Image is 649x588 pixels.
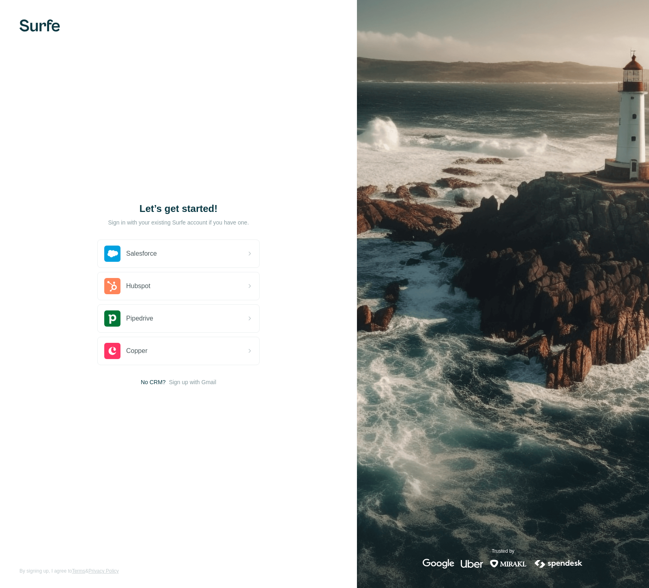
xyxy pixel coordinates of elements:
p: Trusted by [492,547,514,555]
span: By signing up, I agree to & [19,567,119,575]
span: Hubspot [126,281,150,291]
a: Privacy Policy [88,568,119,574]
img: salesforce's logo [104,246,120,262]
img: mirakl's logo [490,559,527,569]
img: Surfe's logo [19,19,60,32]
span: Salesforce [126,249,157,259]
span: No CRM? [141,378,165,386]
h1: Let’s get started! [97,202,260,215]
button: Sign up with Gmail [169,378,216,386]
img: copper's logo [104,343,120,359]
img: spendesk's logo [533,559,584,569]
img: hubspot's logo [104,278,120,294]
p: Sign in with your existing Surfe account if you have one. [108,218,249,227]
img: pipedrive's logo [104,310,120,327]
img: google's logo [423,559,454,569]
img: uber's logo [461,559,483,569]
a: Terms [72,568,85,574]
span: Pipedrive [126,314,153,323]
span: Copper [126,346,147,356]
